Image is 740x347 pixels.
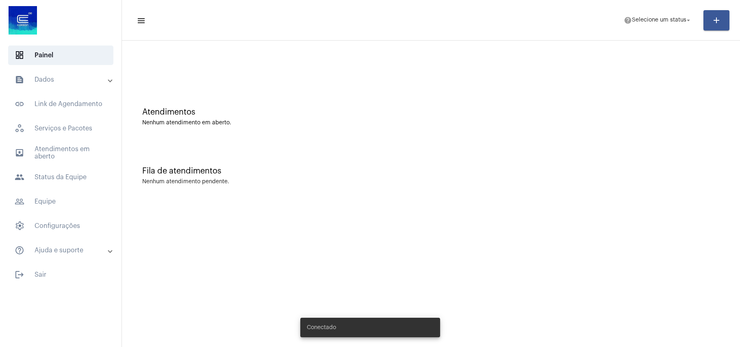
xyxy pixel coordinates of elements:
[142,108,720,117] div: Atendimentos
[15,148,24,158] mat-icon: sidenav icon
[5,241,122,260] mat-expansion-panel-header: sidenav iconAjuda e suporte
[8,192,113,211] span: Equipe
[7,4,39,37] img: d4669ae0-8c07-2337-4f67-34b0df7f5ae4.jpeg
[15,197,24,206] mat-icon: sidenav icon
[137,16,145,26] mat-icon: sidenav icon
[142,179,229,185] div: Nenhum atendimento pendente.
[142,167,720,176] div: Fila de atendimentos
[8,94,113,114] span: Link de Agendamento
[8,167,113,187] span: Status da Equipe
[15,99,24,109] mat-icon: sidenav icon
[8,216,113,236] span: Configurações
[8,143,113,163] span: Atendimentos em aberto
[712,15,721,25] mat-icon: add
[15,245,24,255] mat-icon: sidenav icon
[15,221,24,231] span: sidenav icon
[15,172,24,182] mat-icon: sidenav icon
[632,17,686,23] span: Selecione um status
[8,119,113,138] span: Serviços e Pacotes
[8,46,113,65] span: Painel
[15,245,109,255] mat-panel-title: Ajuda e suporte
[5,70,122,89] mat-expansion-panel-header: sidenav iconDados
[624,16,632,24] mat-icon: help
[142,120,720,126] div: Nenhum atendimento em aberto.
[685,17,692,24] mat-icon: arrow_drop_down
[15,50,24,60] span: sidenav icon
[8,265,113,284] span: Sair
[15,270,24,280] mat-icon: sidenav icon
[15,75,24,85] mat-icon: sidenav icon
[307,323,336,332] span: Conectado
[15,124,24,133] span: sidenav icon
[619,12,697,28] button: Selecione um status
[15,75,109,85] mat-panel-title: Dados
